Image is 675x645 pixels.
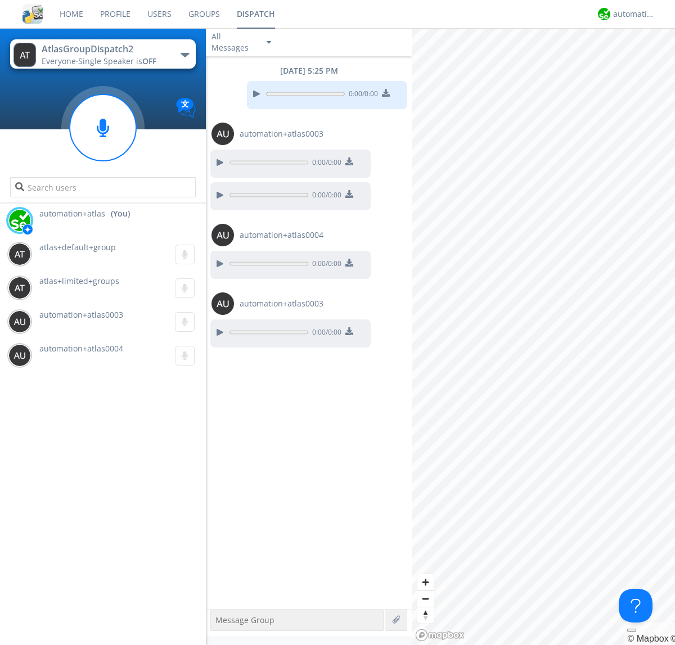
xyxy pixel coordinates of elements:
[308,259,341,271] span: 0:00 / 0:00
[240,298,323,309] span: automation+atlas0003
[211,224,234,246] img: 373638.png
[10,39,195,69] button: AtlasGroupDispatch2Everyone·Single Speaker isOFF
[13,43,36,67] img: 373638.png
[8,243,31,265] img: 373638.png
[417,607,434,623] button: Reset bearing to north
[10,177,195,197] input: Search users
[627,634,668,643] a: Mapbox
[39,309,123,320] span: automation+atlas0003
[240,229,323,241] span: automation+atlas0004
[176,98,196,118] img: Translation enabled
[211,31,256,53] div: All Messages
[345,157,353,165] img: download media button
[417,574,434,590] button: Zoom in
[211,292,234,315] img: 373638.png
[22,4,43,24] img: cddb5a64eb264b2086981ab96f4c1ba7
[240,128,323,139] span: automation+atlas0003
[39,208,105,219] span: automation+atlas
[308,327,341,340] span: 0:00 / 0:00
[308,190,341,202] span: 0:00 / 0:00
[345,190,353,198] img: download media button
[417,607,434,623] span: Reset bearing to north
[42,43,168,56] div: AtlasGroupDispatch2
[308,157,341,170] span: 0:00 / 0:00
[613,8,655,20] div: automation+atlas
[267,41,271,44] img: caret-down-sm.svg
[206,65,412,76] div: [DATE] 5:25 PM
[345,327,353,335] img: download media button
[345,89,378,101] span: 0:00 / 0:00
[619,589,652,623] iframe: Toggle Customer Support
[78,56,156,66] span: Single Speaker is
[39,242,116,252] span: atlas+default+group
[111,208,130,219] div: (You)
[142,56,156,66] span: OFF
[39,343,123,354] span: automation+atlas0004
[211,123,234,145] img: 373638.png
[8,209,31,232] img: d2d01cd9b4174d08988066c6d424eccd
[382,89,390,97] img: download media button
[8,310,31,333] img: 373638.png
[627,629,636,632] button: Toggle attribution
[8,344,31,367] img: 373638.png
[598,8,610,20] img: d2d01cd9b4174d08988066c6d424eccd
[8,277,31,299] img: 373638.png
[345,259,353,267] img: download media button
[39,276,119,286] span: atlas+limited+groups
[417,590,434,607] button: Zoom out
[42,56,168,67] div: Everyone ·
[415,629,465,642] a: Mapbox logo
